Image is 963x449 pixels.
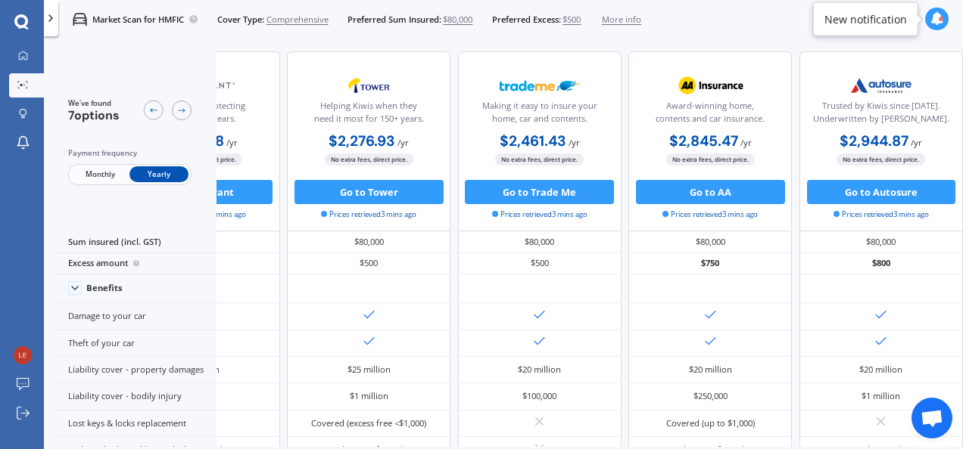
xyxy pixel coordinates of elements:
img: Autosure.webp [841,70,921,101]
span: Preferred Excess: [492,14,561,26]
p: Market Scan for HMFIC [92,14,184,26]
div: Payment frequency [68,147,192,159]
span: Monthly [70,166,129,182]
span: No extra fees, direct price. [837,153,925,165]
div: Making it easy to insure your home, car and contents. [469,100,611,130]
span: / yr [569,137,580,148]
span: / yr [740,137,752,148]
div: $1 million [350,390,388,402]
span: Prices retrieved 3 mins ago [492,209,587,220]
button: Go to Autosure [807,180,956,204]
span: Prices retrieved 3 mins ago [662,209,758,220]
span: Preferred Sum Insured: [347,14,441,26]
div: $250,000 [693,390,728,402]
span: Prices retrieved 3 mins ago [321,209,416,220]
div: $800 [799,253,963,274]
button: Go to Trade Me [465,180,614,204]
span: No extra fees, direct price. [666,153,755,165]
span: Comprehensive [266,14,329,26]
span: Yearly [129,166,189,182]
span: Prices retrieved 3 mins ago [834,209,929,220]
span: More info [602,14,641,26]
div: Damage to your car [53,303,217,330]
img: 45330f369f781f25e7a84a53ee263a27 [14,346,32,364]
div: New notification [824,11,907,26]
div: $80,000 [458,231,622,252]
div: Trusted by Kiwis since [DATE]. Underwritten by [PERSON_NAME]. [810,100,952,130]
div: $20 million [518,364,561,376]
img: Tower.webp [329,70,409,101]
div: $80,000 [287,231,450,252]
b: $2,944.87 [840,132,908,150]
span: / yr [226,137,238,148]
div: Award-winning home, contents and car insurance. [639,100,781,130]
div: $750 [628,253,792,274]
button: Go to Tower [295,180,444,204]
div: $80,000 [799,231,963,252]
b: $2,461.43 [500,132,566,150]
img: car.f15378c7a67c060ca3f3.svg [73,12,87,26]
div: Sum insured (incl. GST) [53,231,217,252]
div: $80,000 [628,231,792,252]
span: $80,000 [443,14,472,26]
div: $500 [287,253,450,274]
div: Excess amount [53,253,217,274]
div: Covered (up to $1,000) [666,417,755,429]
span: Cover Type: [217,14,264,26]
div: Lost keys & locks replacement [53,410,217,437]
span: We've found [68,98,120,109]
button: Go to AA [636,180,785,204]
div: Benefits [86,283,123,293]
img: Trademe.webp [500,70,580,101]
div: Theft of your car [53,330,217,357]
div: Helping Kiwis when they need it most for 150+ years. [298,100,440,130]
div: $20 million [859,364,902,376]
span: No extra fees, direct price. [325,153,413,165]
div: Liability cover - property damages [53,357,217,383]
div: $500 [458,253,622,274]
div: Liability cover - bodily injury [53,383,217,410]
div: $100,000 [522,390,556,402]
b: $2,845.47 [669,132,738,150]
a: Open chat [912,398,952,438]
span: $500 [563,14,581,26]
span: / yr [911,137,922,148]
div: $25 million [347,364,391,376]
div: Covered (excess free <$1,000) [311,417,426,429]
div: $20 million [689,364,732,376]
img: AA.webp [671,70,751,101]
b: $2,276.93 [329,132,395,150]
span: / yr [397,137,409,148]
span: 7 options [68,107,120,123]
span: No extra fees, direct price. [495,153,584,165]
div: $1 million [862,390,900,402]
